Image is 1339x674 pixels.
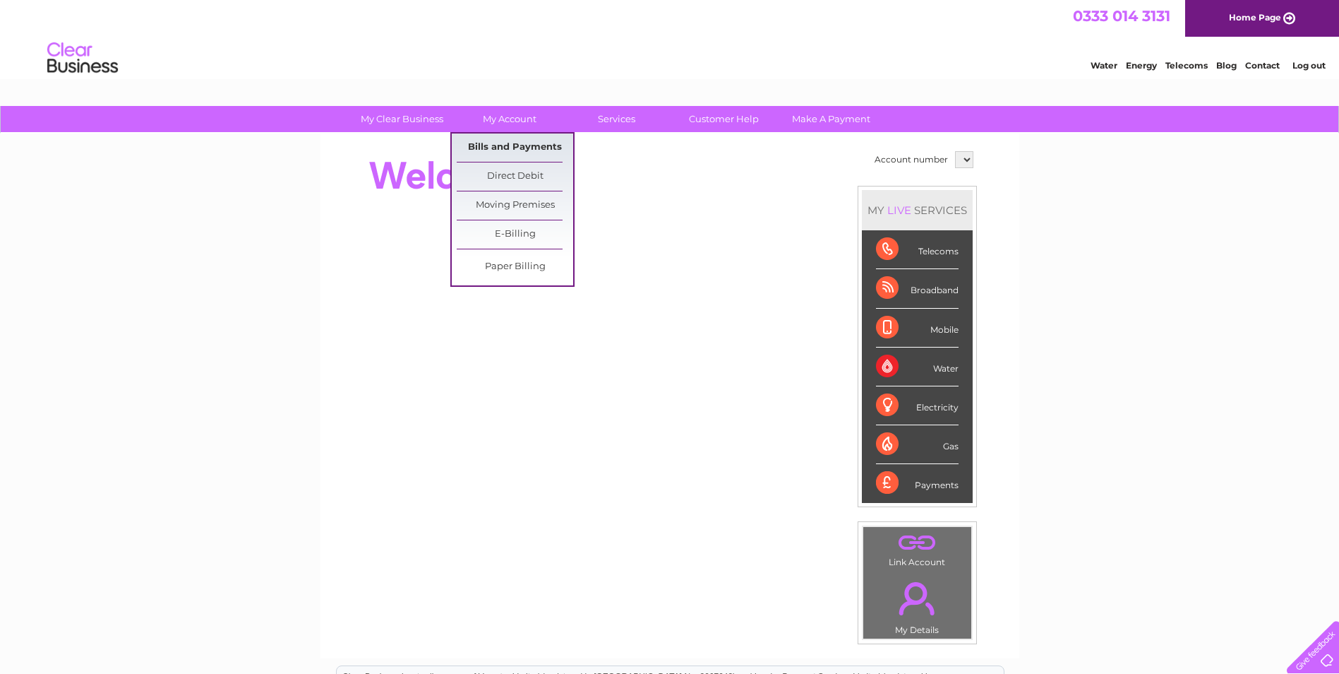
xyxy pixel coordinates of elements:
[876,230,959,269] div: Telecoms
[863,570,972,639] td: My Details
[451,106,568,132] a: My Account
[867,574,968,623] a: .
[1165,60,1208,71] a: Telecoms
[457,134,573,162] a: Bills and Payments
[773,106,889,132] a: Make A Payment
[876,269,959,308] div: Broadband
[1126,60,1157,71] a: Energy
[876,309,959,348] div: Mobile
[1073,7,1170,25] a: 0333 014 3131
[457,253,573,281] a: Paper Billing
[876,464,959,502] div: Payments
[862,190,973,230] div: MY SERVICES
[457,162,573,191] a: Direct Debit
[1245,60,1280,71] a: Contact
[871,148,951,172] td: Account number
[457,220,573,249] a: E-Billing
[337,8,1004,69] div: Clear Business is a trading name of Verastar Limited (registered in [GEOGRAPHIC_DATA] No. 3667643...
[344,106,460,132] a: My Clear Business
[884,203,914,217] div: LIVE
[876,348,959,386] div: Water
[558,106,675,132] a: Services
[863,526,972,571] td: Link Account
[1292,60,1326,71] a: Log out
[457,191,573,220] a: Moving Premises
[47,37,119,80] img: logo.png
[1091,60,1117,71] a: Water
[876,386,959,425] div: Electricity
[867,531,968,555] a: .
[1216,60,1237,71] a: Blog
[666,106,782,132] a: Customer Help
[876,425,959,464] div: Gas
